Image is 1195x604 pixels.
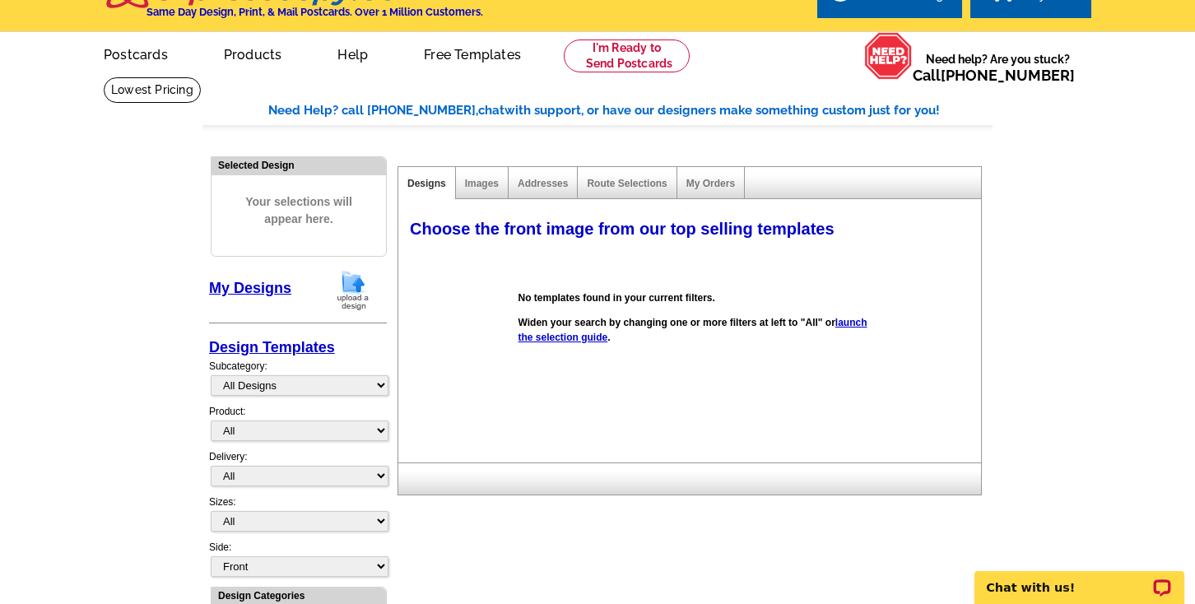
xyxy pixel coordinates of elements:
[224,177,374,244] span: Your selections will appear here.
[941,67,1075,84] a: [PHONE_NUMBER]
[332,269,374,311] img: upload-design
[398,34,547,72] a: Free Templates
[465,178,499,189] a: Images
[964,552,1195,604] iframe: LiveChat chat widget
[209,339,335,355] a: Design Templates
[268,101,993,120] div: Need Help? call [PHONE_NUMBER], with support, or have our designers make something custom just fo...
[209,359,387,404] div: Subcategory:
[410,220,835,238] span: Choose the front image from our top selling templates
[209,404,387,449] div: Product:
[212,157,386,173] div: Selected Design
[209,495,387,540] div: Sizes:
[146,6,483,18] h4: Same Day Design, Print, & Mail Postcards. Over 1 Million Customers.
[913,51,1083,84] span: Need help? Are you stuck?
[518,317,867,343] a: launch the selection guide
[209,449,387,495] div: Delivery:
[518,315,868,345] p: Widen your search by changing one or more filters at left to "All" or .
[913,67,1075,84] span: Call
[407,178,446,189] a: Designs
[198,34,309,72] a: Products
[518,178,568,189] a: Addresses
[209,280,291,296] a: My Designs
[478,103,505,118] span: chat
[212,588,386,603] div: Design Categories
[209,540,387,578] div: Side:
[864,32,913,80] img: help
[311,34,394,72] a: Help
[587,178,667,189] a: Route Selections
[518,290,868,305] p: No templates found in your current filters.
[77,34,194,72] a: Postcards
[686,178,735,189] a: My Orders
